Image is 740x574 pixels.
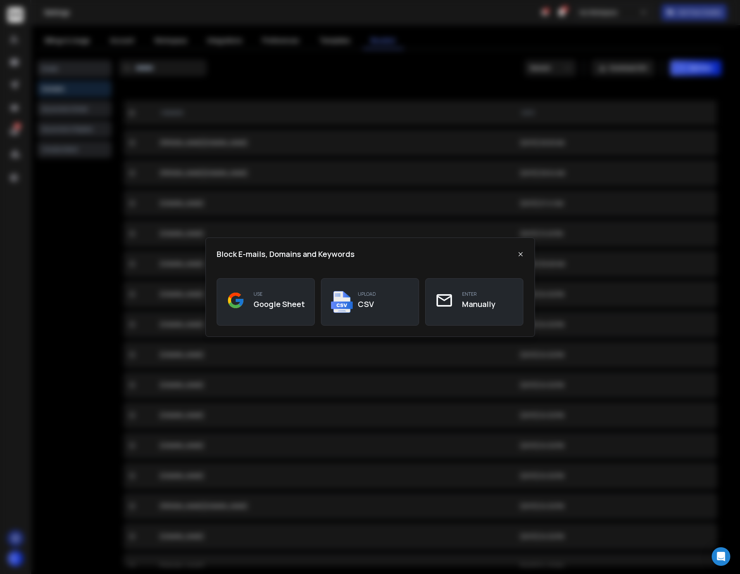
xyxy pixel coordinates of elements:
[358,291,376,297] p: upload
[254,299,305,310] h3: Google Sheet
[254,291,305,297] p: use
[712,547,730,566] div: Open Intercom Messenger
[358,299,376,310] h3: CSV
[462,291,495,297] p: enter
[462,299,495,310] h3: Manually
[217,249,355,260] h1: Block E-mails, Domains and Keywords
